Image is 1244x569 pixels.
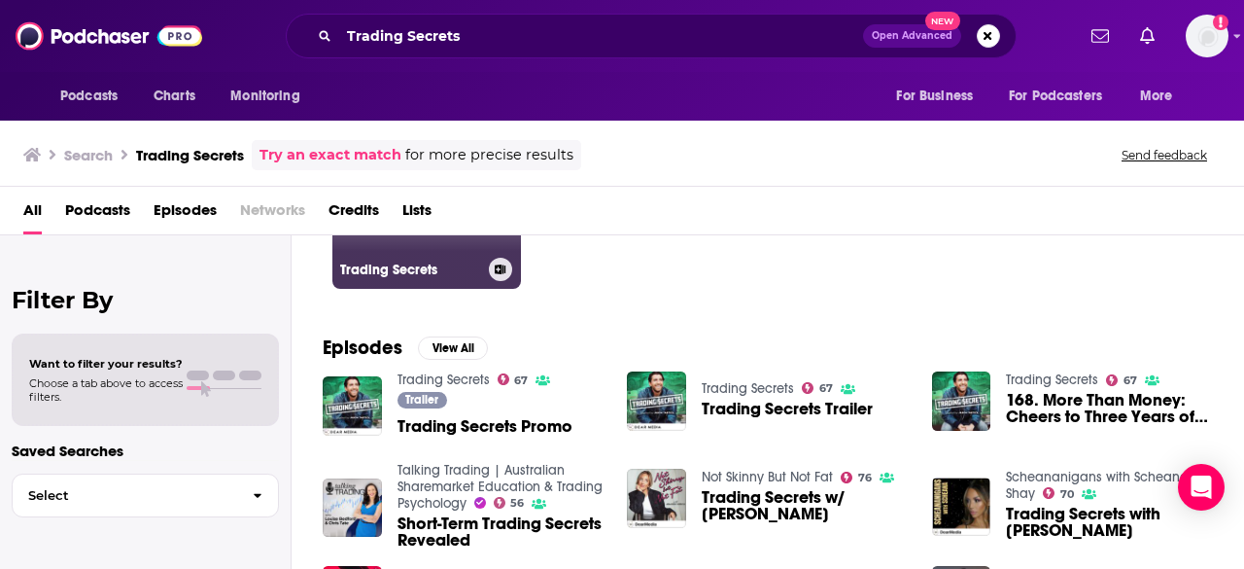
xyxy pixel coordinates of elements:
[498,373,529,385] a: 67
[323,479,382,538] img: Short-Term Trading Secrets Revealed
[402,195,432,234] a: Lists
[397,462,603,512] a: Talking Trading | Australian Sharemarket Education & Trading Psychology
[1106,374,1137,386] a: 67
[154,195,217,234] a: Episodes
[1006,506,1213,539] a: Trading Secrets with Jason Tartick
[60,83,118,110] span: Podcasts
[702,401,873,417] a: Trading Secrets Trailer
[627,372,686,431] img: Trading Secrets Trailer
[1006,469,1189,502] a: Scheananigans with Scheana Shay
[510,499,524,508] span: 56
[328,195,379,234] a: Credits
[1084,19,1117,53] a: Show notifications dropdown
[494,497,525,509] a: 56
[863,24,961,48] button: Open AdvancedNew
[702,469,833,485] a: Not Skinny But Not Fat
[627,469,686,528] img: Trading Secrets w/ Jason Tartick
[286,14,1017,58] div: Search podcasts, credits, & more...
[1006,506,1213,539] span: Trading Secrets with [PERSON_NAME]
[702,489,909,522] span: Trading Secrets w/ [PERSON_NAME]
[932,372,991,431] img: 168. More Than Money: Cheers to Three Years of Trading Secrets!
[1043,487,1074,499] a: 70
[323,336,402,360] h2: Episodes
[29,376,183,404] span: Choose a tab above to access filters.
[702,380,794,397] a: Trading Secrets
[323,336,488,360] a: EpisodesView All
[1140,83,1173,110] span: More
[12,286,279,314] h2: Filter By
[259,144,401,166] a: Try an exact match
[1006,372,1098,388] a: Trading Secrets
[896,83,973,110] span: For Business
[925,12,960,30] span: New
[1132,19,1162,53] a: Show notifications dropdown
[240,195,305,234] span: Networks
[858,474,872,482] span: 76
[1009,83,1102,110] span: For Podcasters
[29,357,183,371] span: Want to filter your results?
[12,474,279,517] button: Select
[514,376,528,385] span: 67
[12,442,279,460] p: Saved Searches
[1116,147,1213,163] button: Send feedback
[154,83,195,110] span: Charts
[230,83,299,110] span: Monitoring
[872,31,952,41] span: Open Advanced
[340,262,481,278] h3: Trading Secrets
[932,478,991,537] img: Trading Secrets with Jason Tartick
[418,337,488,360] button: View All
[841,472,872,483] a: 76
[1060,490,1074,499] span: 70
[1006,392,1213,425] a: 168. More Than Money: Cheers to Three Years of Trading Secrets!
[47,78,143,115] button: open menu
[16,18,202,54] img: Podchaser - Follow, Share and Rate Podcasts
[64,146,113,164] h3: Search
[217,78,325,115] button: open menu
[405,144,573,166] span: for more precise results
[1178,464,1225,511] div: Open Intercom Messenger
[397,372,490,388] a: Trading Secrets
[996,78,1130,115] button: open menu
[339,20,863,52] input: Search podcasts, credits, & more...
[323,376,382,436] img: Trading Secrets Promo
[405,394,438,406] span: Trailer
[1186,15,1228,57] img: User Profile
[1126,78,1197,115] button: open menu
[397,418,572,435] a: Trading Secrets Promo
[397,516,605,549] a: Short-Term Trading Secrets Revealed
[1186,15,1228,57] span: Logged in as megcassidy
[802,382,833,394] a: 67
[882,78,997,115] button: open menu
[141,78,207,115] a: Charts
[65,195,130,234] a: Podcasts
[1186,15,1228,57] button: Show profile menu
[1123,376,1137,385] span: 67
[136,146,244,164] h3: Trading Secrets
[13,489,237,502] span: Select
[819,384,833,393] span: 67
[23,195,42,234] a: All
[1213,15,1228,30] svg: Add a profile image
[702,489,909,522] a: Trading Secrets w/ Jason Tartick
